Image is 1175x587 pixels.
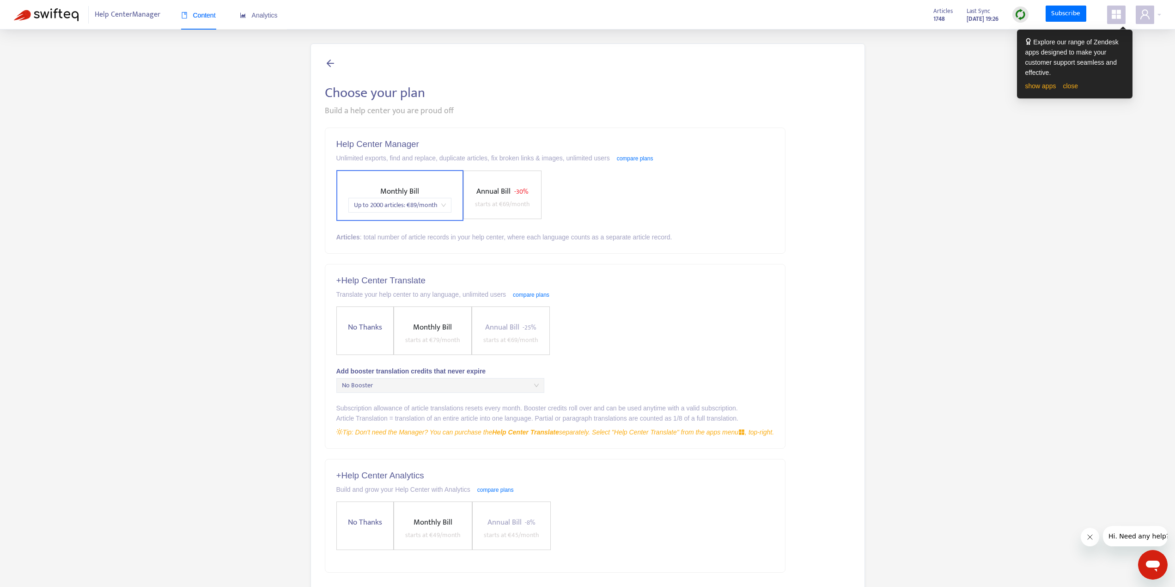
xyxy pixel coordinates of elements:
div: Tip: Don't need the Manager? You can purchase the separately. Select "Help Center Translate" from... [336,427,774,437]
span: area-chart [240,12,246,18]
span: Monthly Bill [414,516,452,529]
span: Monthly Bill [413,321,452,334]
span: Last Sync [967,6,990,16]
span: No Thanks [344,516,386,529]
span: Articles [933,6,953,16]
div: Explore our range of Zendesk apps designed to make your customer support seamless and effective. [1025,37,1124,78]
span: book [181,12,188,18]
span: - 8% [525,517,535,528]
span: appstore [738,429,745,435]
iframe: Message from company [1103,526,1168,546]
strong: [DATE] 19:26 [967,14,998,24]
span: starts at € 45 /month [484,530,539,540]
span: - 25% [523,322,536,333]
img: sync.dc5367851b00ba804db3.png [1015,9,1026,20]
span: No Booster [342,379,539,392]
a: close [1063,82,1078,90]
span: - 30% [514,186,528,197]
span: Monthly Bill [380,185,419,198]
strong: 1748 [933,14,945,24]
span: Help Center Manager [95,6,160,24]
span: Up to 2000 articles : € 89 /month [354,198,446,212]
span: Hi. Need any help? [6,6,67,14]
span: Content [181,12,216,19]
span: starts at € 79 /month [405,335,460,345]
img: Swifteq [14,8,79,21]
div: Build and grow your Help Center with Analytics [336,484,774,495]
iframe: Button to launch messaging window [1138,550,1168,580]
h2: Choose your plan [325,85,851,101]
a: compare plans [617,155,653,162]
div: Build a help center you are proud off [325,105,851,117]
h5: Help Center Manager [336,139,774,150]
div: Add booster translation credits that never expire [336,366,774,376]
div: Article Translation = translation of an entire article into one language. Partial or paragraph tr... [336,413,774,423]
a: compare plans [513,292,549,298]
span: starts at € 49 /month [405,530,461,540]
span: starts at € 69 /month [483,335,538,345]
iframe: Close message [1081,528,1099,546]
span: user [1139,9,1151,20]
div: Unlimited exports, find and replace, duplicate articles, fix broken links & images, unlimited users [336,153,774,163]
span: Analytics [240,12,278,19]
div: Subscription allowance of article translations resets every month. Booster credits roll over and ... [336,403,774,413]
div: : total number of article records in your help center, where each language counts as a separate a... [336,232,774,242]
h5: + Help Center Analytics [336,471,774,481]
h5: + Help Center Translate [336,275,774,286]
a: show apps [1025,82,1056,90]
a: compare plans [477,487,514,493]
strong: Articles [336,233,360,241]
a: Subscribe [1046,6,1086,22]
strong: Help Center Translate [492,428,559,436]
span: appstore [1111,9,1122,20]
span: Annual Bill [485,321,519,334]
span: Annual Bill [487,516,522,529]
span: No Thanks [344,321,386,334]
span: starts at € 69 /month [475,199,530,209]
span: Annual Bill [476,185,511,198]
div: Translate your help center to any language, unlimited users [336,289,774,300]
